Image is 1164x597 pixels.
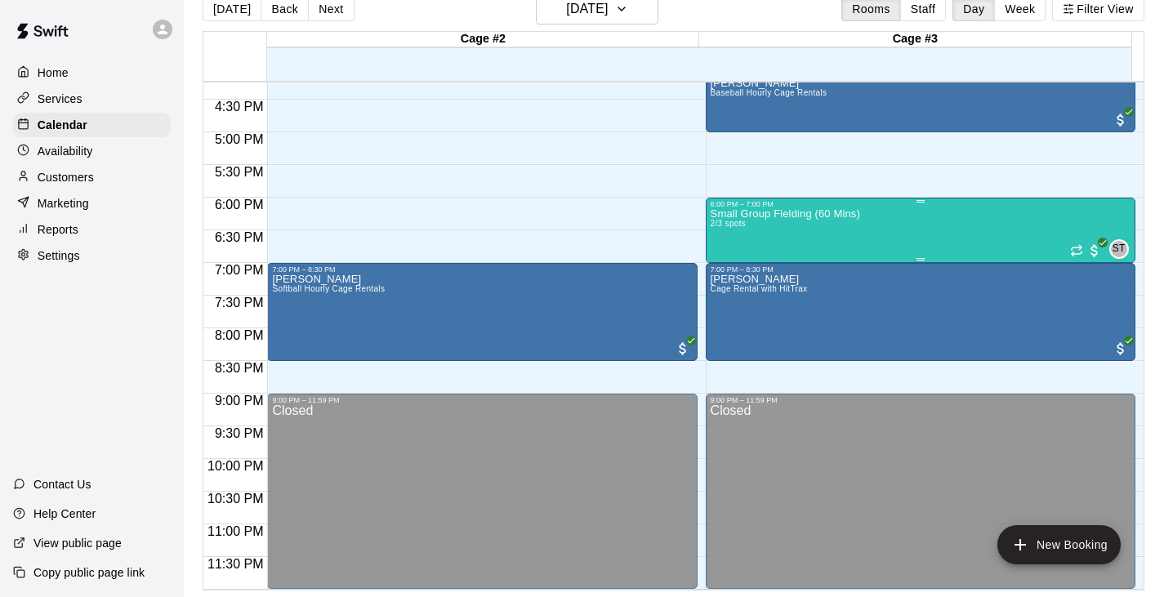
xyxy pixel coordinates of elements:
[38,247,80,264] p: Settings
[203,524,267,538] span: 11:00 PM
[711,396,1131,404] div: 9:00 PM – 11:59 PM
[13,191,171,216] a: Marketing
[272,404,692,595] div: Closed
[33,535,122,551] p: View public page
[272,265,692,274] div: 7:00 PM – 8:30 PM
[33,506,96,522] p: Help Center
[38,143,93,159] p: Availability
[711,219,747,228] span: 2/3 spots filled
[211,426,268,440] span: 9:30 PM
[13,60,171,85] a: Home
[675,341,691,357] span: All customers have paid
[211,165,268,179] span: 5:30 PM
[211,361,268,375] span: 8:30 PM
[13,243,171,268] a: Settings
[267,32,699,47] div: Cage #2
[13,139,171,163] a: Availability
[38,221,78,238] p: Reports
[211,296,268,310] span: 7:30 PM
[203,492,267,506] span: 10:30 PM
[711,284,808,293] span: Cage Rental with HitTrax
[711,88,827,97] span: Baseball Hourly Cage Rentals
[1113,112,1129,128] span: All customers have paid
[711,200,1131,208] div: 6:00 PM – 7:00 PM
[706,67,1135,132] div: 4:00 PM – 5:00 PM: Tayden Rego
[211,230,268,244] span: 6:30 PM
[211,263,268,277] span: 7:00 PM
[997,525,1121,564] button: add
[211,198,268,212] span: 6:00 PM
[38,169,94,185] p: Customers
[13,217,171,242] a: Reports
[272,396,692,404] div: 9:00 PM – 11:59 PM
[33,476,91,492] p: Contact Us
[211,132,268,146] span: 5:00 PM
[1116,239,1129,259] span: Shana Tafiti
[699,32,1131,47] div: Cage #3
[711,404,1131,595] div: Closed
[267,263,697,361] div: 7:00 PM – 8:30 PM: Gaige Rivera
[706,263,1135,361] div: 7:00 PM – 8:30 PM: Gaige Rivera
[38,117,87,133] p: Calendar
[13,87,171,111] a: Services
[33,564,145,581] p: Copy public page link
[1070,244,1083,257] span: Recurring event
[267,394,697,589] div: 9:00 PM – 11:59 PM: Closed
[706,394,1135,589] div: 9:00 PM – 11:59 PM: Closed
[1086,243,1103,259] span: All customers have paid
[272,284,385,293] span: Softball Hourly Cage Rentals
[711,265,1131,274] div: 7:00 PM – 8:30 PM
[706,198,1135,263] div: 6:00 PM – 7:00 PM: Small Group Fielding (60 Mins)
[211,328,268,342] span: 8:00 PM
[1113,341,1129,357] span: All customers have paid
[13,165,171,189] a: Customers
[1109,239,1129,259] div: Shana Tafiti
[211,394,268,408] span: 9:00 PM
[38,65,69,81] p: Home
[211,100,268,114] span: 4:30 PM
[1113,241,1126,257] span: ST
[203,459,267,473] span: 10:00 PM
[203,557,267,571] span: 11:30 PM
[38,91,83,107] p: Services
[13,113,171,137] a: Calendar
[38,195,89,212] p: Marketing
